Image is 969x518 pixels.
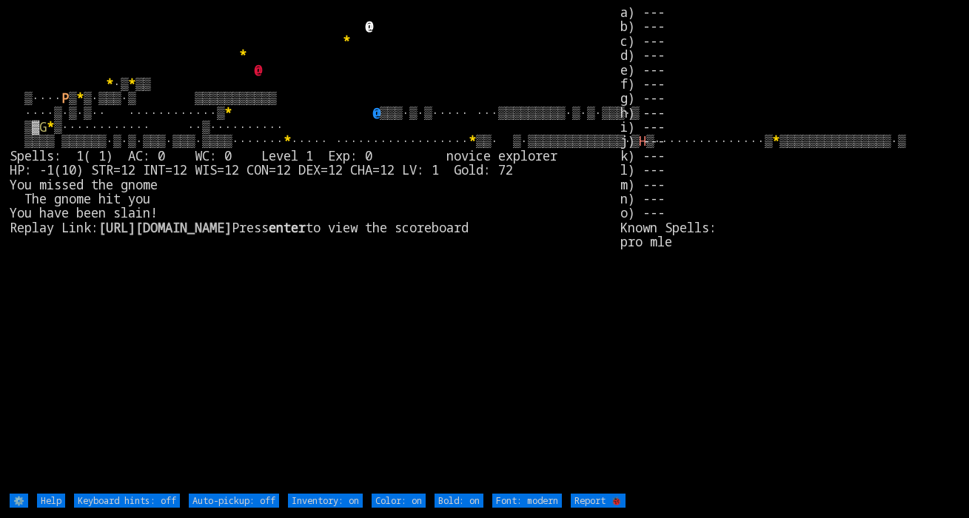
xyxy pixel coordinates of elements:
input: Auto-pickup: off [189,494,279,508]
input: Color: on [372,494,426,508]
larn: ·▒ ▒▒ ▒···· ▒ ▒·▒▒▒·▒ ▒▒▒▒▒▒▒▒▒▒▒ ····▒·▒·▒·· ············▒ ▒▒▒·▒·▒····· ···▒▒▒▒▒▒▒▒▒·▒·▒·▒▒▒·▒ ▒... [10,5,620,492]
stats: a) --- b) --- c) --- d) --- e) --- f) --- g) --- h) --- i) --- j) --- k) --- l) --- m) --- n) ---... [620,5,959,492]
font: P [61,90,69,107]
font: G [39,118,47,135]
input: Font: modern [492,494,562,508]
input: Bold: on [435,494,483,508]
input: Help [37,494,65,508]
input: Report 🐞 [571,494,626,508]
b: enter [269,219,306,236]
input: ⚙️ [10,494,28,508]
font: @ [372,104,380,121]
input: Keyboard hints: off [74,494,180,508]
input: Inventory: on [288,494,363,508]
a: [URL][DOMAIN_NAME] [98,219,232,236]
font: @ [365,18,372,35]
font: @ [254,61,261,78]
